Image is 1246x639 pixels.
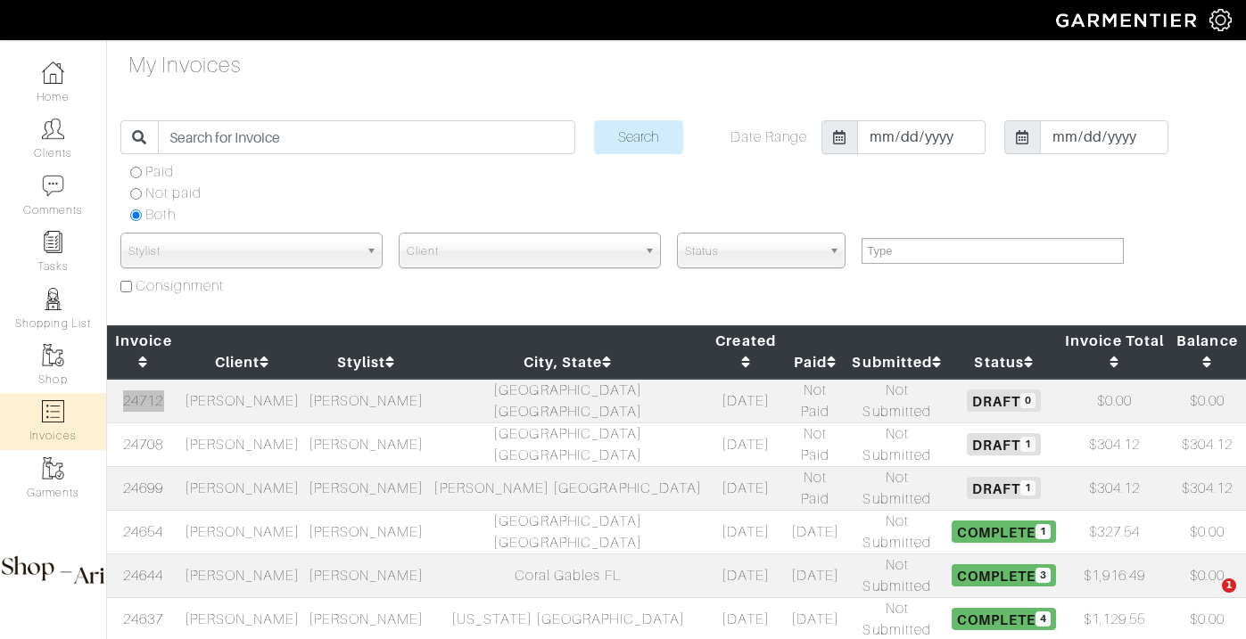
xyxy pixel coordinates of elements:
span: 1 [1036,524,1051,539]
td: $0.00 [1168,553,1246,597]
a: 24644 [123,568,163,584]
span: Draft [967,477,1041,498]
a: Invoice Total [1065,332,1164,371]
span: Complete [952,520,1056,542]
td: $0.00 [1168,379,1246,423]
td: $0.00 [1060,379,1168,423]
label: Date Range: [730,127,811,148]
td: [PERSON_NAME] [304,553,428,597]
td: [PERSON_NAME] [180,553,304,597]
td: [GEOGRAPHIC_DATA] [GEOGRAPHIC_DATA] [428,379,707,423]
a: 24712 [123,393,163,409]
a: Invoice [115,332,171,371]
a: Status [974,354,1033,371]
td: Not Paid [784,466,846,510]
h4: My Invoices [128,53,242,78]
span: Draft [967,389,1041,411]
td: [PERSON_NAME] [180,379,304,423]
label: Both [145,204,176,225]
span: Complete [952,608,1056,629]
td: [DATE] [707,466,784,510]
td: [DATE] [707,510,784,553]
span: Status [685,233,822,269]
img: garments-icon-b7da505a4dc4fd61783c78ac3ca0ef83fa9d6f193b1c9dc38574b1d14d53ca28.png [42,344,64,366]
a: Paid [794,354,837,371]
span: Complete [952,564,1056,586]
a: Client [215,354,269,371]
td: $304.12 [1060,466,1168,510]
a: Created [715,332,775,371]
td: [PERSON_NAME] [180,422,304,466]
td: Not Paid [784,422,846,466]
td: [GEOGRAPHIC_DATA] [GEOGRAPHIC_DATA] [428,510,707,553]
td: [PERSON_NAME] [304,466,428,510]
iframe: Intercom live chat [1185,578,1228,621]
td: [PERSON_NAME] [304,379,428,423]
a: 24708 [123,437,163,453]
td: [DATE] [707,379,784,423]
td: [GEOGRAPHIC_DATA] [GEOGRAPHIC_DATA] [428,422,707,466]
a: 24637 [123,611,163,627]
td: $327.54 [1060,510,1168,553]
img: clients-icon-6bae9207a08558b7cb47a8932f037763ab4055f8c8b6bfacd5dc20c3e0201464.png [42,118,64,140]
label: Paid [145,161,174,183]
td: [DATE] [707,422,784,466]
a: Balance [1176,332,1237,371]
a: City, State [524,354,613,371]
td: Not Submitted [846,422,947,466]
img: comment-icon-a0a6a9ef722e966f86d9cbdc48e553b5cf19dbc54f86b18d962a5391bc8f6eb6.png [42,175,64,197]
td: $304.12 [1168,422,1246,466]
label: Consignment [136,275,225,297]
td: Not Paid [784,379,846,423]
td: $1,916.49 [1060,553,1168,597]
td: Not Submitted [846,379,947,423]
label: Not paid [145,183,202,204]
td: $0.00 [1168,510,1246,553]
span: 4 [1036,611,1051,627]
span: 1 [1222,578,1236,593]
td: Not Submitted [846,466,947,510]
td: [DATE] [784,510,846,553]
a: Stylist [337,354,395,371]
span: Draft [967,433,1041,455]
img: garmentier-logo-header-white-b43fb05a5012e4ada735d5af1a66efaba907eab6374d6393d1fbf88cb4ef424d.png [1047,4,1209,36]
td: $304.12 [1168,466,1246,510]
td: $304.12 [1060,422,1168,466]
td: [PERSON_NAME] [304,422,428,466]
td: [DATE] [784,553,846,597]
span: 1 [1020,437,1036,452]
img: reminder-icon-8004d30b9f0a5d33ae49ab947aed9ed385cf756f9e5892f1edd6e32f2345188e.png [42,231,64,253]
img: dashboard-icon-dbcd8f5a0b271acd01030246c82b418ddd0df26cd7fceb0bd07c9910d44c42f6.png [42,61,64,84]
span: 3 [1036,568,1051,583]
a: 24699 [123,480,163,496]
img: gear-icon-white-bd11855cb880d31180b6d7d6211b90ccbf57a29d726f0c71d8c61bd08dd39cc2.png [1209,9,1232,31]
a: 24654 [123,524,163,540]
td: [PERSON_NAME] [GEOGRAPHIC_DATA] [428,466,707,510]
td: [PERSON_NAME] [180,510,304,553]
td: Coral Gables FL [428,553,707,597]
td: [PERSON_NAME] [180,466,304,510]
td: Not Submitted [846,510,947,553]
td: Not Submitted [846,553,947,597]
input: Search for Invoice [158,120,575,154]
span: Client [407,233,637,269]
span: Stylist [128,233,359,269]
td: [PERSON_NAME] [304,510,428,553]
span: 1 [1020,480,1036,496]
img: garments-icon-b7da505a4dc4fd61783c78ac3ca0ef83fa9d6f193b1c9dc38574b1d14d53ca28.png [42,457,64,479]
span: 0 [1020,393,1036,408]
img: stylists-icon-eb353228a002819b7ec25b43dbf5f0378dd9e0616d9560372ff212230b889e62.png [42,288,64,310]
img: orders-icon-0abe47150d42831381b5fb84f609e132dff9fe21cb692f30cb5eec754e2cba89.png [42,400,64,422]
a: Submitted [852,354,942,371]
input: Search [594,120,683,154]
td: [DATE] [707,553,784,597]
